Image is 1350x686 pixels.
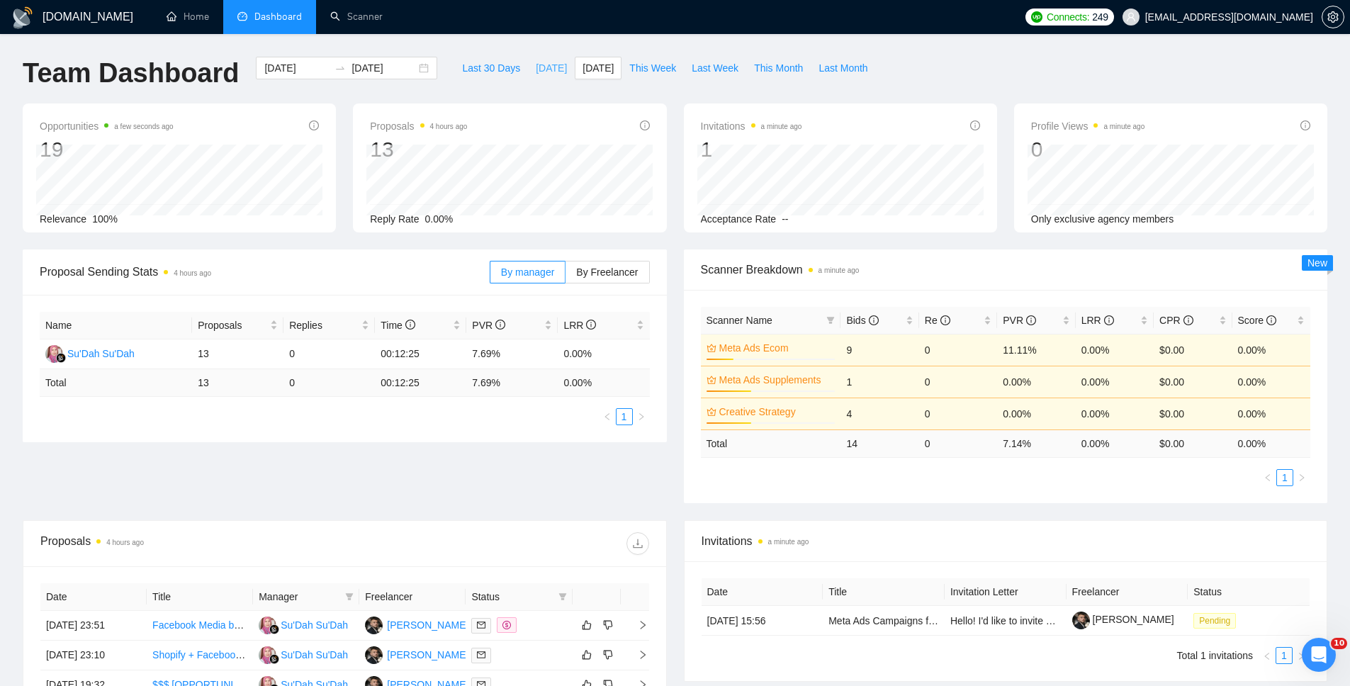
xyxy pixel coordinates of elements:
li: Next Page [1293,469,1310,486]
td: 0.00% [1232,398,1310,429]
th: Title [147,583,253,611]
img: logo [11,6,34,29]
td: [DATE] 15:56 [702,606,823,636]
a: 1 [1277,470,1293,485]
span: Bids [846,315,878,326]
span: info-circle [869,315,879,325]
li: Next Page [1293,647,1310,664]
td: 0.00% [997,366,1075,398]
time: 4 hours ago [174,269,211,277]
span: By Freelancer [576,266,638,278]
button: like [578,617,595,634]
span: Proposal Sending Stats [40,263,490,281]
span: Only exclusive agency members [1031,213,1174,225]
span: Last Month [819,60,867,76]
span: Invitations [701,118,802,135]
a: DK[PERSON_NAME] [365,648,468,660]
a: Shopify + Facebook/Google Ads Manager for Premium Mushroom & Supplement Brand [152,649,537,660]
button: right [1293,647,1310,664]
span: PVR [1003,315,1036,326]
td: 4 [840,398,918,429]
td: 7.69% [466,339,558,369]
td: $0.00 [1154,398,1232,429]
span: right [1297,652,1305,660]
a: Meta Ads Ecom [719,340,833,356]
span: Pending [1193,613,1236,629]
time: a minute ago [1103,123,1144,130]
th: Date [702,578,823,606]
td: 0.00% [558,339,649,369]
span: filter [823,310,838,331]
span: This Week [629,60,676,76]
span: filter [826,316,835,325]
span: Scanner Breakdown [701,261,1311,279]
time: 4 hours ago [106,539,144,546]
button: dislike [600,617,617,634]
img: S [45,345,63,363]
span: [DATE] [583,60,614,76]
span: Opportunities [40,118,174,135]
td: 0.00 % [1076,429,1154,457]
span: Last Week [692,60,738,76]
td: 13 [192,369,283,397]
img: gigradar-bm.png [56,353,66,363]
td: [DATE] 23:51 [40,611,147,641]
span: Invitations [702,532,1310,550]
span: dashboard [237,11,247,21]
span: crown [707,343,716,353]
img: gigradar-bm.png [269,654,279,664]
td: 7.69 % [466,369,558,397]
button: [DATE] [575,57,621,79]
span: Time [381,320,415,331]
td: 0 [919,366,997,398]
td: 0.00 % [558,369,649,397]
div: Su'Dah Su'Dah [281,647,348,663]
a: Meta Ads Supplements [719,372,833,388]
button: setting [1322,6,1344,28]
time: a minute ago [761,123,802,130]
span: CPR [1159,315,1193,326]
li: Next Page [633,408,650,425]
th: Status [1188,578,1310,606]
td: 9 [840,334,918,366]
th: Freelancer [1067,578,1188,606]
a: Creative Strategy [719,404,833,420]
th: Title [823,578,945,606]
img: gigradar-bm.png [269,624,279,634]
button: left [599,408,616,425]
span: New [1307,257,1327,269]
span: PVR [472,320,505,331]
td: 0 [283,369,375,397]
span: Re [925,315,950,326]
button: like [578,646,595,663]
td: 0.00% [1076,366,1154,398]
span: dislike [603,619,613,631]
th: Proposals [192,312,283,339]
span: Scanner Name [707,315,772,326]
span: info-circle [1183,315,1193,325]
div: 0 [1031,136,1145,163]
time: a few seconds ago [114,123,173,130]
span: Proposals [370,118,467,135]
span: mail [477,651,485,659]
td: Shopify + Facebook/Google Ads Manager for Premium Mushroom & Supplement Brand [147,641,253,670]
td: 13 [192,339,283,369]
input: Start date [264,60,329,76]
a: Pending [1193,614,1242,626]
span: LRR [563,320,596,331]
div: 19 [40,136,174,163]
td: Meta Ads Campaigns for new Print on Demand store [823,606,945,636]
span: Score [1238,315,1276,326]
td: Total [40,369,192,397]
td: Facebook Media buyer Ecommerce [147,611,253,641]
span: like [582,619,592,631]
span: info-circle [495,320,505,330]
span: swap-right [334,62,346,74]
td: 00:12:25 [375,339,466,369]
span: to [334,62,346,74]
span: filter [558,592,567,601]
a: 1 [617,409,632,424]
button: left [1259,469,1276,486]
div: Proposals [40,532,344,555]
span: dislike [603,649,613,660]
